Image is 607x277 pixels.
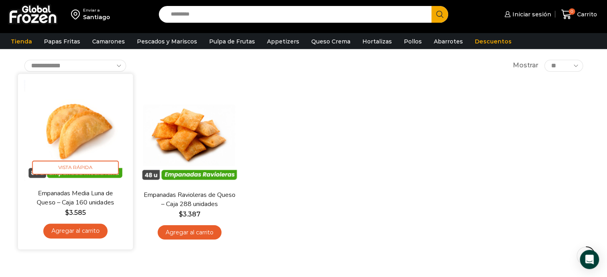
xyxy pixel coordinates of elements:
div: Santiago [83,13,110,21]
a: Empanadas Media Luna de Queso – Caja 160 unidades [29,189,121,207]
bdi: 3.387 [179,210,200,218]
div: Enviar a [83,8,110,13]
a: Descuentos [471,34,516,49]
a: Agregar al carrito: “Empanadas Ravioleras de Queso - Caja 288 unidades” [158,225,221,240]
div: Open Intercom Messenger [580,250,599,269]
span: Iniciar sesión [510,10,551,18]
a: Empanadas Ravioleras de Queso – Caja 288 unidades [143,191,235,209]
a: Iniciar sesión [502,6,551,22]
a: Abarrotes [430,34,467,49]
span: $ [65,208,69,216]
a: Pollos [400,34,426,49]
button: Search button [431,6,448,23]
span: $ [179,210,183,218]
span: Vista Rápida [32,161,119,175]
a: Tienda [7,34,36,49]
a: Camarones [88,34,129,49]
span: Carrito [575,10,597,18]
a: Agregar al carrito: “Empanadas Media Luna de Queso - Caja 160 unidades” [43,224,107,238]
a: 0 Carrito [559,5,599,24]
a: Queso Crema [307,34,354,49]
a: Pulpa de Frutas [205,34,259,49]
img: address-field-icon.svg [71,8,83,21]
span: 0 [569,8,575,15]
span: Mostrar [513,61,538,70]
a: Appetizers [263,34,303,49]
a: Hortalizas [358,34,396,49]
a: Papas Fritas [40,34,84,49]
select: Pedido de la tienda [24,60,126,72]
a: Pescados y Mariscos [133,34,201,49]
bdi: 3.585 [65,208,85,216]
